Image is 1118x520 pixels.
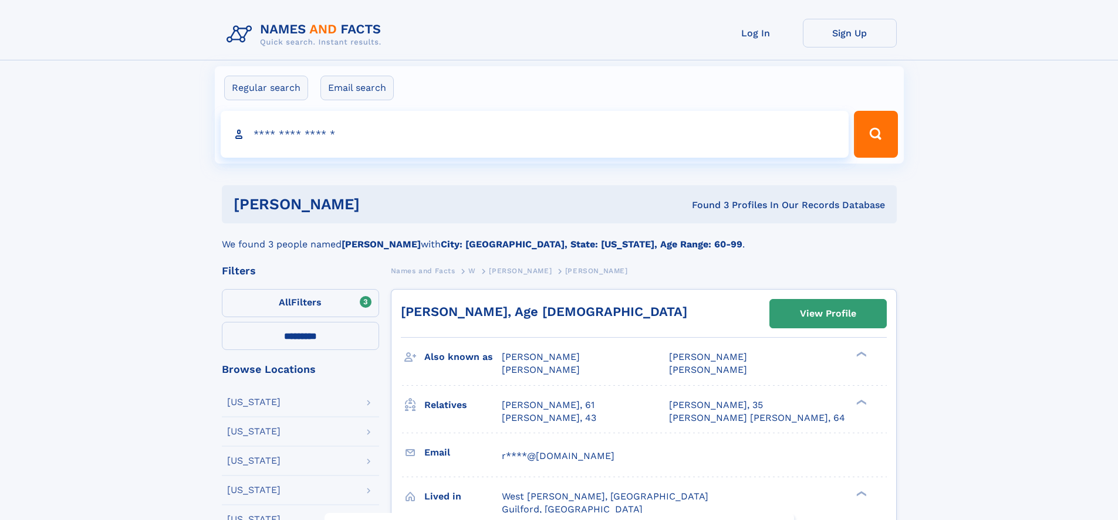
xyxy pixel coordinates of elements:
[234,197,526,212] h1: [PERSON_NAME]
[424,487,502,507] h3: Lived in
[669,399,763,412] a: [PERSON_NAME], 35
[221,111,849,158] input: search input
[709,19,803,47] a: Log In
[424,443,502,463] h3: Email
[669,351,747,362] span: [PERSON_NAME]
[227,485,281,495] div: [US_STATE]
[401,304,687,319] a: [PERSON_NAME], Age [DEMOGRAPHIC_DATA]
[222,289,379,317] label: Filters
[279,297,291,308] span: All
[502,491,708,502] span: West [PERSON_NAME], [GEOGRAPHIC_DATA]
[565,267,628,275] span: [PERSON_NAME]
[853,490,867,497] div: ❯
[468,267,476,275] span: W
[342,239,421,250] b: [PERSON_NAME]
[854,111,897,158] button: Search Button
[669,412,845,424] a: [PERSON_NAME] [PERSON_NAME], 64
[320,76,394,100] label: Email search
[222,364,379,375] div: Browse Locations
[222,266,379,276] div: Filters
[853,351,867,358] div: ❯
[803,19,897,47] a: Sign Up
[391,263,455,278] a: Names and Facts
[502,351,580,362] span: [PERSON_NAME]
[502,364,580,375] span: [PERSON_NAME]
[227,397,281,407] div: [US_STATE]
[227,456,281,465] div: [US_STATE]
[489,263,552,278] a: [PERSON_NAME]
[489,267,552,275] span: [PERSON_NAME]
[222,19,391,50] img: Logo Names and Facts
[502,399,595,412] a: [PERSON_NAME], 61
[502,504,643,515] span: Guilford, [GEOGRAPHIC_DATA]
[526,199,885,212] div: Found 3 Profiles In Our Records Database
[800,300,856,327] div: View Profile
[441,239,742,250] b: City: [GEOGRAPHIC_DATA], State: [US_STATE], Age Range: 60-99
[424,395,502,415] h3: Relatives
[468,263,476,278] a: W
[224,76,308,100] label: Regular search
[770,300,886,328] a: View Profile
[424,347,502,367] h3: Also known as
[222,223,897,251] div: We found 3 people named with .
[669,364,747,375] span: [PERSON_NAME]
[853,398,867,406] div: ❯
[502,412,596,424] a: [PERSON_NAME], 43
[227,427,281,436] div: [US_STATE]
